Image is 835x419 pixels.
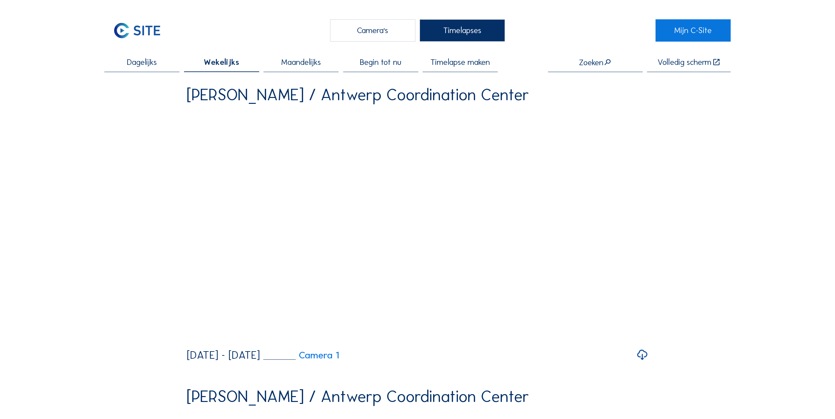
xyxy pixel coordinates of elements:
span: Dagelijks [127,58,157,67]
div: Volledig scherm [658,58,711,67]
img: C-SITE Logo [104,19,170,41]
a: Camera 1 [263,351,339,360]
span: Wekelijks [204,58,239,67]
div: Timelapses [420,19,505,41]
div: [DATE] - [DATE] [187,350,260,360]
div: [PERSON_NAME] / Antwerp Coordination Center [187,87,529,103]
a: C-SITE Logo [104,19,179,41]
span: Timelapse maken [430,58,490,67]
div: [PERSON_NAME] / Antwerp Coordination Center [187,389,529,405]
span: Maandelijks [281,58,321,67]
span: Begin tot nu [360,58,401,67]
div: Camera's [330,19,415,41]
a: Mijn C-Site [656,19,731,41]
video: Your browser does not support the video tag. [187,111,648,341]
